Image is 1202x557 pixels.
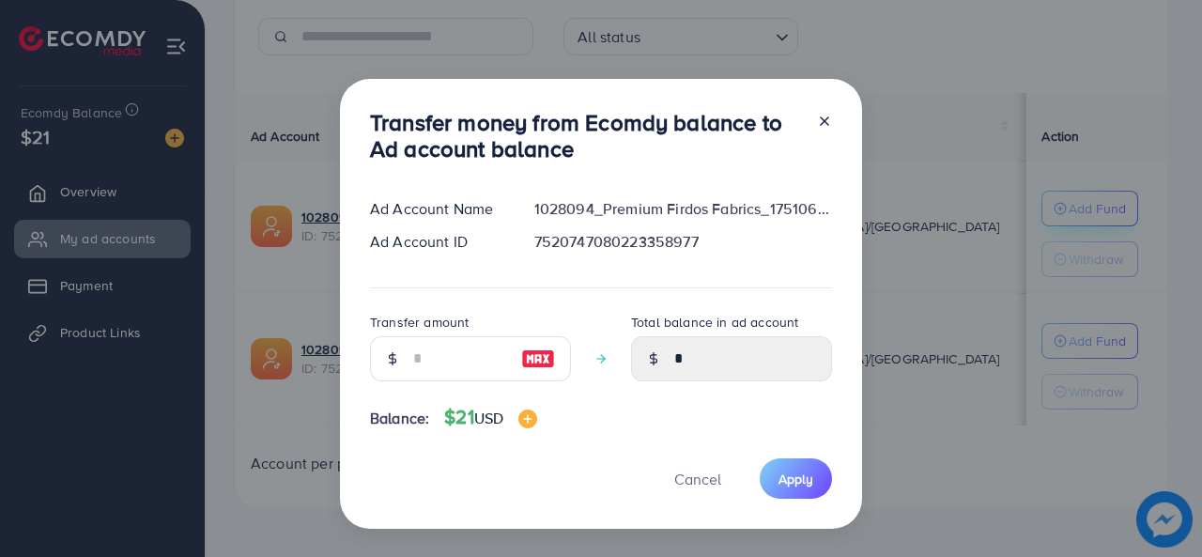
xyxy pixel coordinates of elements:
[521,348,555,370] img: image
[474,408,503,428] span: USD
[674,469,721,489] span: Cancel
[444,406,537,429] h4: $21
[370,109,802,163] h3: Transfer money from Ecomdy balance to Ad account balance
[518,410,537,428] img: image
[519,198,847,220] div: 1028094_Premium Firdos Fabrics_1751060404003
[355,231,519,253] div: Ad Account ID
[651,458,745,499] button: Cancel
[370,313,469,332] label: Transfer amount
[370,408,429,429] span: Balance:
[760,458,832,499] button: Apply
[355,198,519,220] div: Ad Account Name
[519,231,847,253] div: 7520747080223358977
[778,470,813,488] span: Apply
[631,313,798,332] label: Total balance in ad account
